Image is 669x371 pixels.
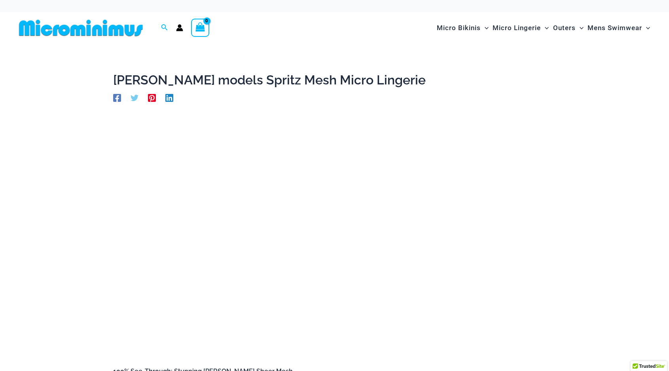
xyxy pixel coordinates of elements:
span: Menu Toggle [576,18,584,38]
span: Menu Toggle [481,18,489,38]
a: Twitter [131,93,138,102]
a: View Shopping Cart, empty [191,19,209,37]
h1: [PERSON_NAME] models Spritz Mesh Micro Lingerie [113,73,556,88]
nav: Site Navigation [434,15,653,41]
a: Facebook [113,93,121,102]
span: Menu Toggle [642,18,650,38]
img: MM SHOP LOGO FLAT [16,19,146,37]
a: Micro LingerieMenu ToggleMenu Toggle [491,16,551,40]
a: Search icon link [161,23,168,33]
a: Micro BikinisMenu ToggleMenu Toggle [435,16,491,40]
a: OutersMenu ToggleMenu Toggle [551,16,586,40]
span: Micro Bikinis [437,18,481,38]
span: Micro Lingerie [493,18,541,38]
a: Pinterest [148,93,156,102]
a: Linkedin [165,93,173,102]
span: Menu Toggle [541,18,549,38]
a: Account icon link [176,24,183,31]
span: Outers [553,18,576,38]
a: Mens SwimwearMenu ToggleMenu Toggle [586,16,652,40]
span: Mens Swimwear [588,18,642,38]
